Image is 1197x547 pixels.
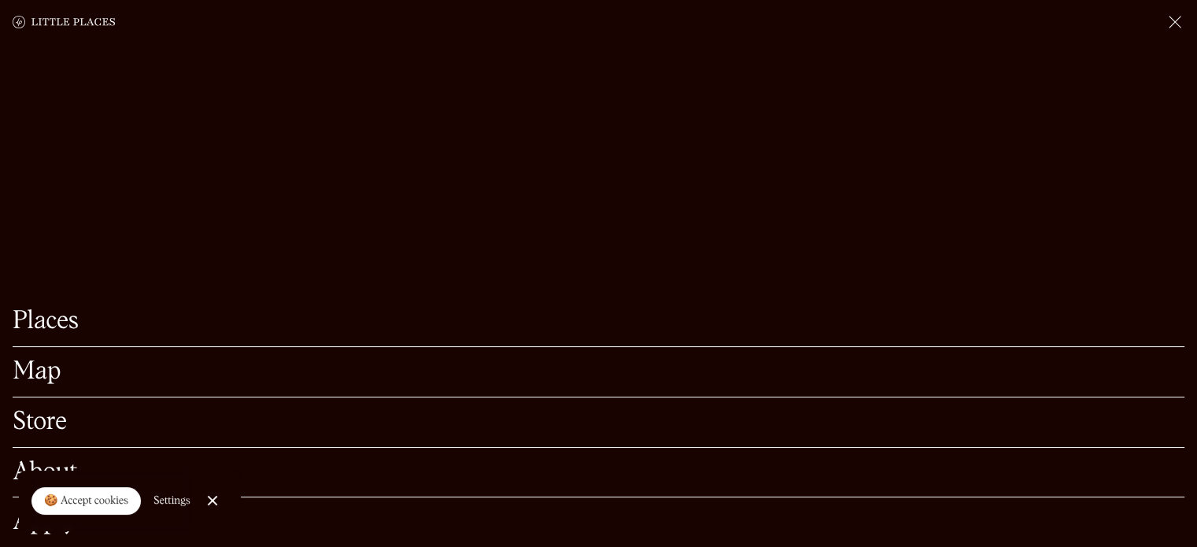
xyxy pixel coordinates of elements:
[13,360,1184,384] a: Map
[44,493,128,509] div: 🍪 Accept cookies
[13,510,1184,534] a: Apply
[13,309,1184,334] a: Places
[197,485,228,516] a: Close Cookie Popup
[153,483,190,519] a: Settings
[31,487,141,516] a: 🍪 Accept cookies
[13,410,1184,434] a: Store
[153,495,190,506] div: Settings
[13,460,1184,485] a: About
